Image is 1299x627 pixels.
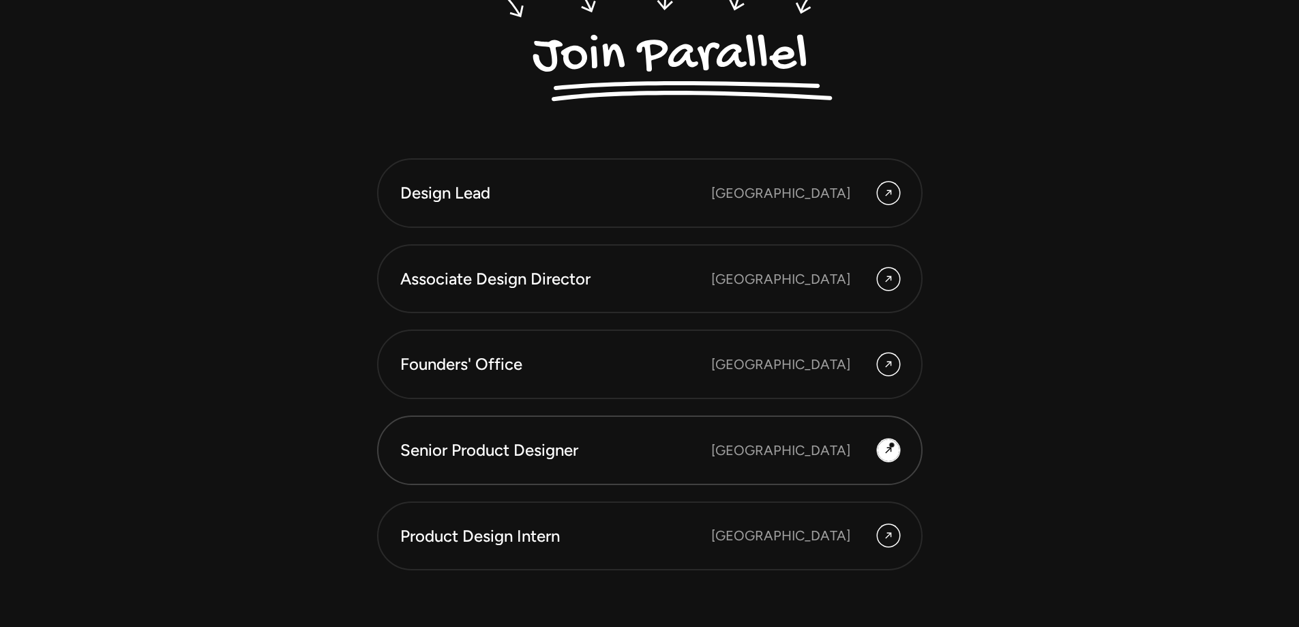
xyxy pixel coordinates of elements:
[711,525,850,546] div: [GEOGRAPHIC_DATA]
[711,354,850,375] div: [GEOGRAPHIC_DATA]
[400,181,711,205] div: Design Lead
[711,440,850,461] div: [GEOGRAPHIC_DATA]
[400,267,711,291] div: Associate Design Director
[400,525,711,548] div: Product Design Intern
[400,439,711,462] div: Senior Product Designer
[377,244,923,314] a: Associate Design Director [GEOGRAPHIC_DATA]
[377,158,923,228] a: Design Lead [GEOGRAPHIC_DATA]
[377,501,923,571] a: Product Design Intern [GEOGRAPHIC_DATA]
[400,353,711,376] div: Founders' Office
[377,415,923,485] a: Senior Product Designer [GEOGRAPHIC_DATA]
[711,183,850,203] div: [GEOGRAPHIC_DATA]
[711,269,850,289] div: [GEOGRAPHIC_DATA]
[377,330,923,399] a: Founders' Office [GEOGRAPHIC_DATA]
